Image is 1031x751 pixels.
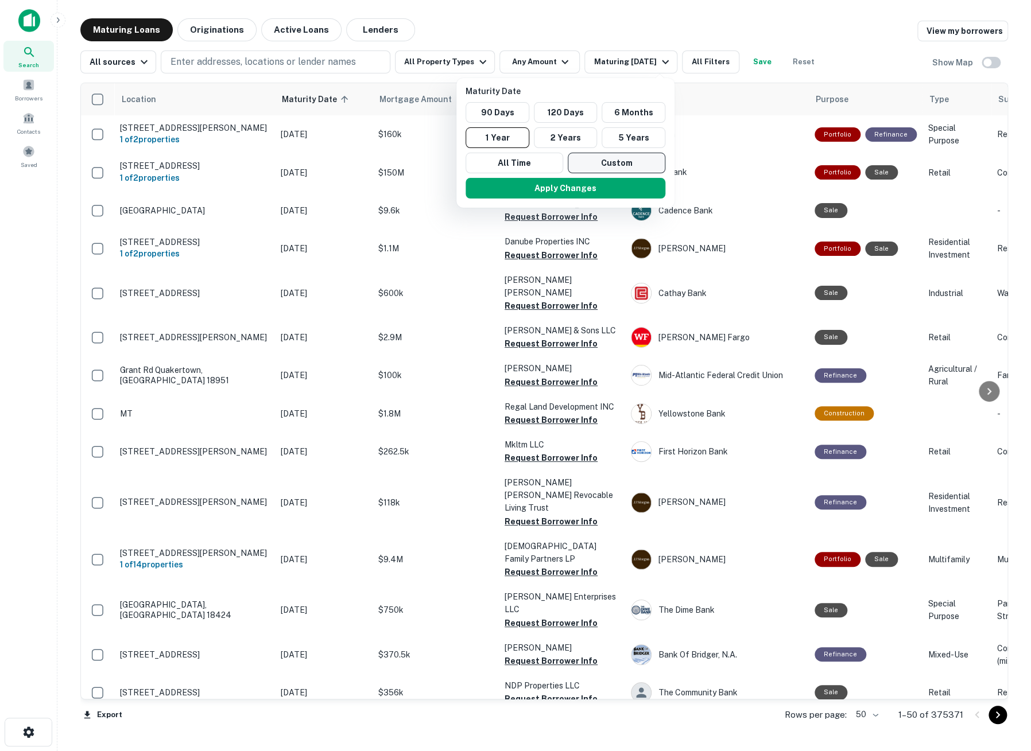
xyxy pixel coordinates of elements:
[602,127,665,148] button: 5 Years
[466,127,529,148] button: 1 Year
[466,153,563,173] button: All Time
[568,153,665,173] button: Custom
[974,659,1031,714] iframe: Chat Widget
[534,127,598,148] button: 2 Years
[466,85,670,98] p: Maturity Date
[466,178,665,199] button: Apply Changes
[602,102,665,123] button: 6 Months
[466,102,529,123] button: 90 Days
[534,102,598,123] button: 120 Days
